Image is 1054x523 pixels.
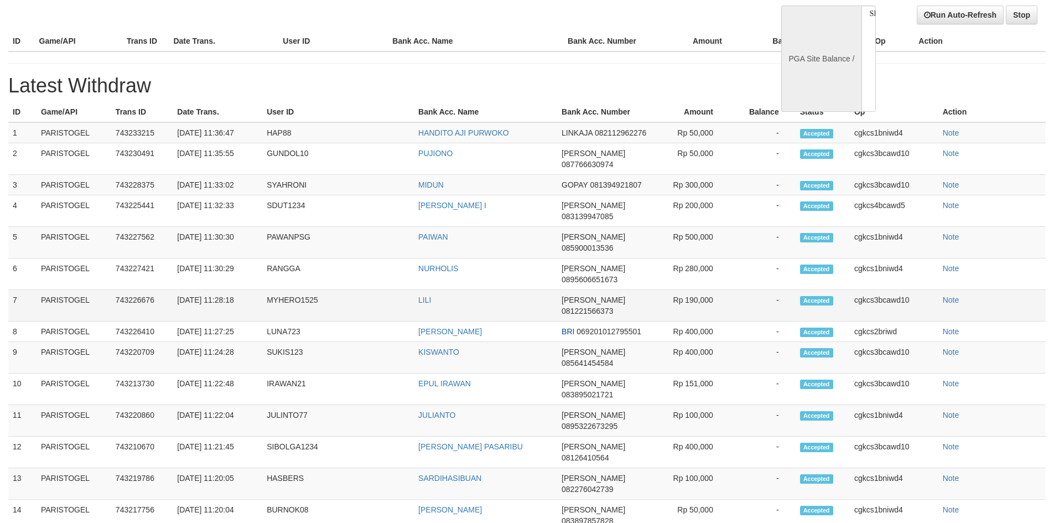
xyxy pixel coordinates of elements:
[562,128,593,137] span: LINKAJA
[418,505,482,514] a: [PERSON_NAME]
[850,195,938,227] td: cgkcs4bcawd5
[850,143,938,175] td: cgkcs3bcawd10
[122,31,169,51] th: Trans ID
[8,122,37,143] td: 1
[577,327,641,336] span: 069201012795501
[800,265,833,274] span: Accepted
[652,405,730,437] td: Rp 100,000
[850,342,938,374] td: cgkcs3bcawd10
[173,290,262,322] td: [DATE] 11:28:18
[730,175,796,195] td: -
[850,437,938,468] td: cgkcs3bcawd10
[800,201,833,211] span: Accepted
[37,290,111,322] td: PARISTOGEL
[562,212,613,221] span: 083139947085
[562,348,625,356] span: [PERSON_NAME]
[943,296,959,304] a: Note
[562,422,617,431] span: 0895322673295
[418,149,453,158] a: PUJIONO
[652,258,730,290] td: Rp 280,000
[652,290,730,322] td: Rp 190,000
[652,342,730,374] td: Rp 400,000
[37,122,111,143] td: PARISTOGEL
[730,258,796,290] td: -
[8,195,37,227] td: 4
[943,474,959,483] a: Note
[173,143,262,175] td: [DATE] 11:35:55
[173,437,262,468] td: [DATE] 11:21:45
[418,128,509,137] a: HANDITO AJI PURWOKO
[111,143,173,175] td: 743230491
[562,180,588,189] span: GOPAY
[943,379,959,388] a: Note
[37,437,111,468] td: PARISTOGEL
[800,149,833,159] span: Accepted
[943,264,959,273] a: Note
[562,379,625,388] span: [PERSON_NAME]
[111,290,173,322] td: 743226676
[800,129,833,138] span: Accepted
[943,442,959,451] a: Note
[800,181,833,190] span: Accepted
[730,437,796,468] td: -
[262,342,414,374] td: SUKIS123
[173,258,262,290] td: [DATE] 11:30:29
[169,31,278,51] th: Date Trans.
[418,474,481,483] a: SARDIHASIBUAN
[943,348,959,356] a: Note
[111,342,173,374] td: 743220709
[37,175,111,195] td: PARISTOGEL
[652,175,730,195] td: Rp 300,000
[37,143,111,175] td: PARISTOGEL
[37,258,111,290] td: PARISTOGEL
[173,102,262,122] th: Date Trans.
[850,102,938,122] th: Op
[8,31,35,51] th: ID
[173,322,262,342] td: [DATE] 11:27:25
[870,31,914,51] th: Op
[173,374,262,405] td: [DATE] 11:22:48
[800,348,833,358] span: Accepted
[800,443,833,452] span: Accepted
[111,405,173,437] td: 743220860
[800,233,833,242] span: Accepted
[418,442,523,451] a: [PERSON_NAME] PASARIBU
[562,149,625,158] span: [PERSON_NAME]
[418,348,459,356] a: KISWANTO
[262,122,414,143] td: HAP88
[262,405,414,437] td: JULINTO77
[730,227,796,258] td: -
[278,31,388,51] th: User ID
[37,468,111,500] td: PARISTOGEL
[173,342,262,374] td: [DATE] 11:24:28
[111,374,173,405] td: 743213730
[111,195,173,227] td: 743225441
[914,31,1046,51] th: Action
[850,374,938,405] td: cgkcs3bcawd10
[37,195,111,227] td: PARISTOGEL
[8,405,37,437] td: 11
[173,227,262,258] td: [DATE] 11:30:30
[730,405,796,437] td: -
[37,342,111,374] td: PARISTOGEL
[418,201,486,210] a: [PERSON_NAME] I
[800,474,833,484] span: Accepted
[943,201,959,210] a: Note
[562,390,613,399] span: 083895021721
[850,405,938,437] td: cgkcs1bniwd4
[590,180,641,189] span: 081394921807
[595,128,646,137] span: 082112962276
[173,175,262,195] td: [DATE] 11:33:02
[943,411,959,420] a: Note
[943,180,959,189] a: Note
[8,468,37,500] td: 13
[37,102,111,122] th: Game/API
[111,102,173,122] th: Trans ID
[652,374,730,405] td: Rp 151,000
[739,31,819,51] th: Balance
[652,227,730,258] td: Rp 500,000
[652,122,730,143] td: Rp 50,000
[562,160,613,169] span: 087766630974
[652,143,730,175] td: Rp 50,000
[562,505,625,514] span: [PERSON_NAME]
